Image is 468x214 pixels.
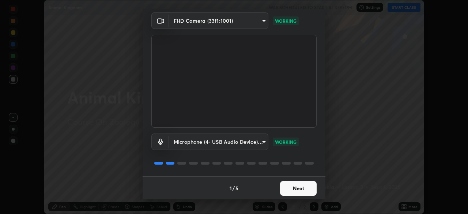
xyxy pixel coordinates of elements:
p: WORKING [275,18,297,24]
h4: / [233,184,235,192]
h4: 5 [235,184,238,192]
p: WORKING [275,139,297,145]
div: FHD Camera (33f1:1001) [169,134,268,150]
button: Next [280,181,317,196]
h4: 1 [230,184,232,192]
div: FHD Camera (33f1:1001) [169,12,268,29]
